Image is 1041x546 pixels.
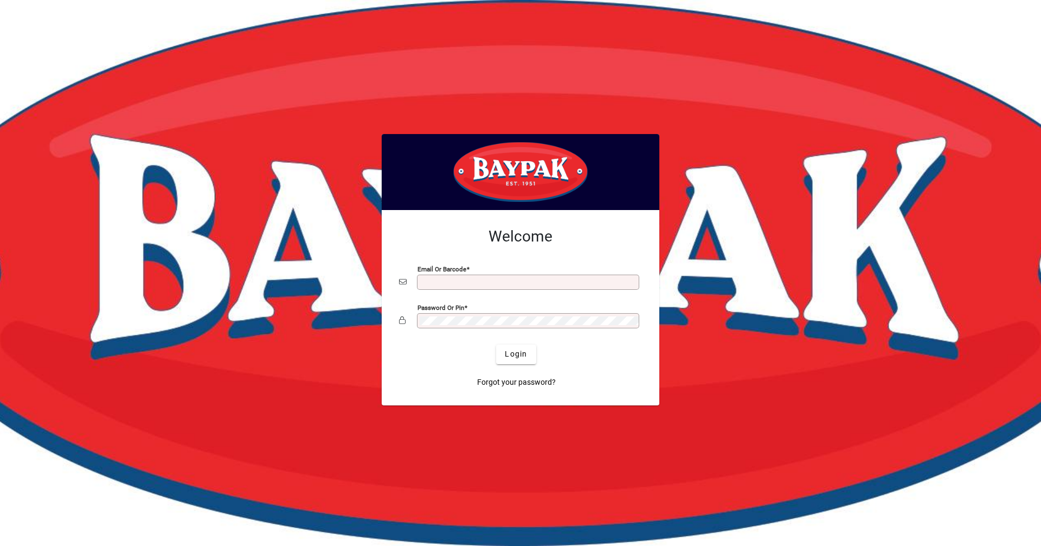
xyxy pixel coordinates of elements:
[473,373,560,392] a: Forgot your password?
[417,303,464,311] mat-label: Password or Pin
[417,265,466,272] mat-label: Email or Barcode
[496,345,536,364] button: Login
[477,377,556,388] span: Forgot your password?
[505,348,527,360] span: Login
[399,227,642,246] h2: Welcome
